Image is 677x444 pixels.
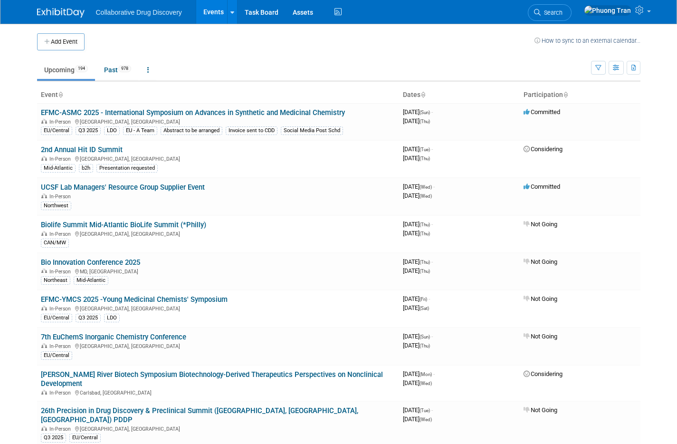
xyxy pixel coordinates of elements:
[41,119,47,124] img: In-Person Event
[431,145,433,153] span: -
[420,297,427,302] span: (Fri)
[431,406,433,414] span: -
[534,37,640,44] a: How to sync to an external calendar...
[403,379,432,386] span: [DATE]
[104,314,120,322] div: LDO
[403,230,430,237] span: [DATE]
[49,156,74,162] span: In-Person
[420,184,432,190] span: (Wed)
[76,126,101,135] div: Q3 2025
[524,221,557,228] span: Not Going
[584,5,631,16] img: Phuong Tran
[41,314,72,322] div: EU/Central
[420,372,432,377] span: (Mon)
[524,108,560,116] span: Committed
[403,406,433,414] span: [DATE]
[41,333,186,341] a: 7th EuChemS Inorganic Chemistry Conference
[433,370,435,377] span: -
[41,426,47,431] img: In-Person Event
[403,370,435,377] span: [DATE]
[76,314,101,322] div: Q3 2025
[431,333,433,340] span: -
[403,108,433,116] span: [DATE]
[97,61,138,79] a: Past978
[41,406,358,424] a: 26th Precision in Drug Discovery & Preclinical Summit ([GEOGRAPHIC_DATA], [GEOGRAPHIC_DATA], [GEO...
[41,117,395,125] div: [GEOGRAPHIC_DATA], [GEOGRAPHIC_DATA]
[41,164,76,173] div: Mid-Atlantic
[41,434,66,442] div: Q3 2025
[41,304,395,312] div: [GEOGRAPHIC_DATA], [GEOGRAPHIC_DATA]
[41,231,47,236] img: In-Person Event
[431,258,433,265] span: -
[420,110,430,115] span: (Sun)
[49,231,74,237] span: In-Person
[41,390,47,395] img: In-Person Event
[524,258,557,265] span: Not Going
[37,61,95,79] a: Upcoming194
[403,304,429,311] span: [DATE]
[403,117,430,125] span: [DATE]
[420,91,425,98] a: Sort by Start Date
[96,164,158,173] div: Presentation requested
[41,230,395,237] div: [GEOGRAPHIC_DATA], [GEOGRAPHIC_DATA]
[433,183,435,190] span: -
[41,156,47,161] img: In-Person Event
[420,334,430,339] span: (Sun)
[403,221,433,228] span: [DATE]
[226,126,277,135] div: Invoice sent to CDD
[161,126,222,135] div: Abstract to be arranged
[420,260,430,265] span: (Thu)
[41,108,345,117] a: EFMC-ASMC 2025 - International Symposium on Advances in Synthetic and Medicinal Chemistry
[37,33,85,50] button: Add Event
[41,351,72,360] div: EU/Central
[420,408,430,413] span: (Tue)
[104,126,120,135] div: LDO
[524,406,557,414] span: Not Going
[563,91,568,98] a: Sort by Participation Type
[403,192,432,199] span: [DATE]
[41,221,206,229] a: Biolife Summit Mid-Atlantic BioLife Summit (*Philly)
[403,154,430,162] span: [DATE]
[524,370,563,377] span: Considering
[41,269,47,273] img: In-Person Event
[431,108,433,116] span: -
[403,415,432,423] span: [DATE]
[420,156,430,161] span: (Thu)
[49,306,74,312] span: In-Person
[74,276,108,285] div: Mid-Atlantic
[41,258,140,267] a: Bio Innovation Conference 2025
[41,388,395,396] div: Carlsbad, [GEOGRAPHIC_DATA]
[41,342,395,349] div: [GEOGRAPHIC_DATA], [GEOGRAPHIC_DATA]
[403,295,430,302] span: [DATE]
[403,342,430,349] span: [DATE]
[75,65,88,72] span: 194
[420,417,432,422] span: (Wed)
[420,147,430,152] span: (Tue)
[49,343,74,349] span: In-Person
[41,425,395,432] div: [GEOGRAPHIC_DATA], [GEOGRAPHIC_DATA]
[79,164,93,173] div: b2h
[520,87,640,103] th: Participation
[41,193,47,198] img: In-Person Event
[420,119,430,124] span: (Thu)
[431,221,433,228] span: -
[41,126,72,135] div: EU/Central
[403,267,430,274] span: [DATE]
[41,306,47,310] img: In-Person Event
[58,91,63,98] a: Sort by Event Name
[403,333,433,340] span: [DATE]
[420,269,430,274] span: (Thu)
[41,202,71,210] div: Northwest
[41,239,69,247] div: CAN/MW
[429,295,430,302] span: -
[403,145,433,153] span: [DATE]
[541,9,563,16] span: Search
[49,390,74,396] span: In-Person
[524,183,560,190] span: Committed
[118,65,131,72] span: 978
[37,87,399,103] th: Event
[37,8,85,18] img: ExhibitDay
[281,126,343,135] div: Social Media Post Schd
[420,306,429,311] span: (Sat)
[49,269,74,275] span: In-Person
